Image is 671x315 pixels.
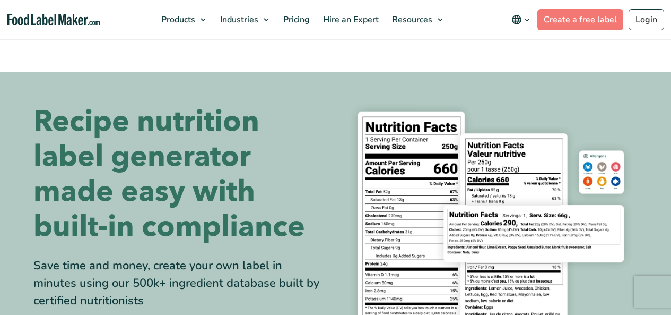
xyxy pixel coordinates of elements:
h1: Recipe nutrition label generator made easy with built-in compliance [33,104,328,244]
span: Hire an Expert [320,14,380,25]
span: Pricing [280,14,311,25]
div: Save time and money, create your own label in minutes using our 500k+ ingredient database built b... [33,257,328,310]
span: Products [158,14,196,25]
a: Login [629,9,664,30]
span: Industries [217,14,259,25]
a: Create a free label [537,9,623,30]
span: Resources [389,14,433,25]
